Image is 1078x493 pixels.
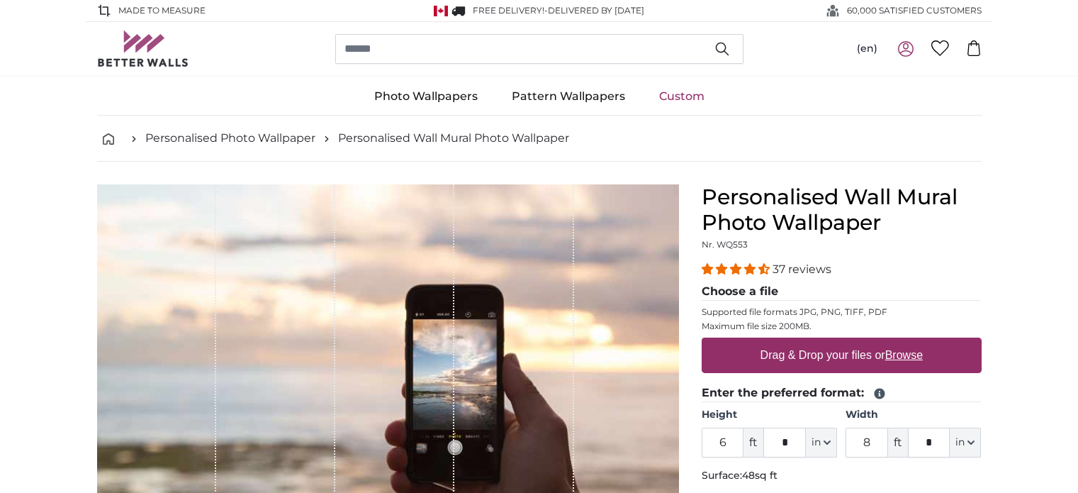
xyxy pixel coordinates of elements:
label: Width [846,408,981,422]
p: Surface: [702,469,982,483]
legend: Enter the preferred format: [702,384,982,402]
nav: breadcrumbs [97,116,982,162]
p: Supported file formats JPG, PNG, TIFF, PDF [702,306,982,318]
label: Drag & Drop your files or [754,341,928,370]
span: Delivered by [DATE] [548,5,644,16]
span: ft [743,428,763,458]
span: 60,000 SATISFIED CUSTOMERS [847,4,982,17]
span: Made to Measure [118,4,206,17]
button: in [950,428,981,458]
a: Personalised Wall Mural Photo Wallpaper [338,130,569,147]
button: (en) [846,36,889,62]
span: FREE delivery! [473,5,544,16]
span: Nr. WQ553 [702,239,748,250]
legend: Choose a file [702,283,982,301]
span: - [544,5,644,16]
img: Betterwalls [97,31,189,67]
span: 4.32 stars [702,262,773,276]
img: Canada [434,6,448,16]
span: 48sq ft [742,469,777,482]
span: in [955,436,965,450]
label: Height [702,408,837,422]
h1: Personalised Wall Mural Photo Wallpaper [702,184,982,236]
span: ft [888,428,908,458]
p: Maximum file size 200MB. [702,321,982,332]
a: Pattern Wallpapers [495,78,642,115]
span: in [812,436,821,450]
u: Browse [885,349,923,361]
button: in [806,428,837,458]
a: Photo Wallpapers [357,78,495,115]
a: Custom [642,78,722,115]
span: 37 reviews [773,262,831,276]
a: Personalised Photo Wallpaper [145,130,315,147]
